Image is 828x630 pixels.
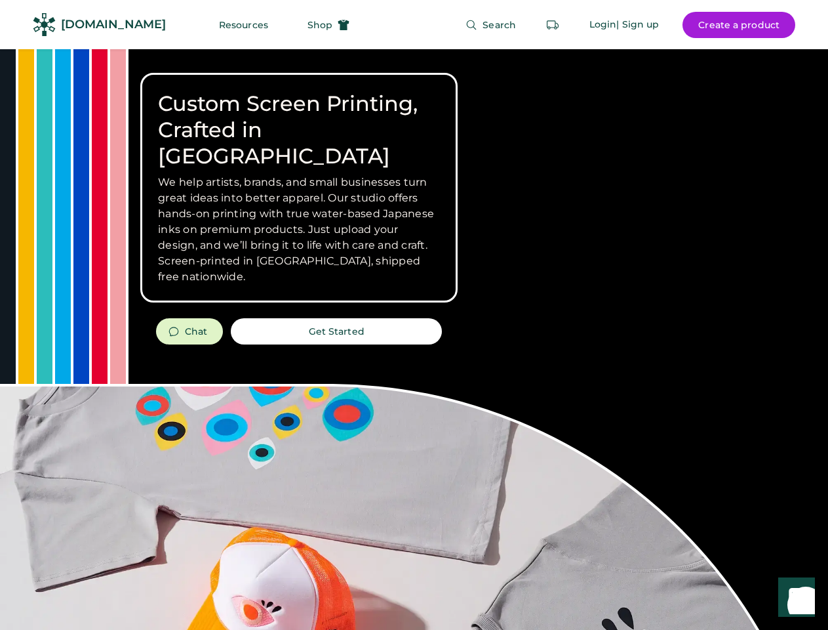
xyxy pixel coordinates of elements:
button: Create a product [682,12,795,38]
span: Search [483,20,516,30]
button: Retrieve an order [540,12,566,38]
div: [DOMAIN_NAME] [61,16,166,33]
span: Shop [307,20,332,30]
h3: We help artists, brands, and small businesses turn great ideas into better apparel. Our studio of... [158,175,440,285]
button: Shop [292,12,365,38]
button: Search [450,12,532,38]
img: Rendered Logo - Screens [33,13,56,36]
div: | Sign up [616,18,659,31]
button: Chat [156,318,223,345]
h1: Custom Screen Printing, Crafted in [GEOGRAPHIC_DATA] [158,91,440,169]
iframe: Front Chat [766,571,822,627]
button: Resources [203,12,284,38]
div: Login [589,18,617,31]
button: Get Started [231,318,442,345]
